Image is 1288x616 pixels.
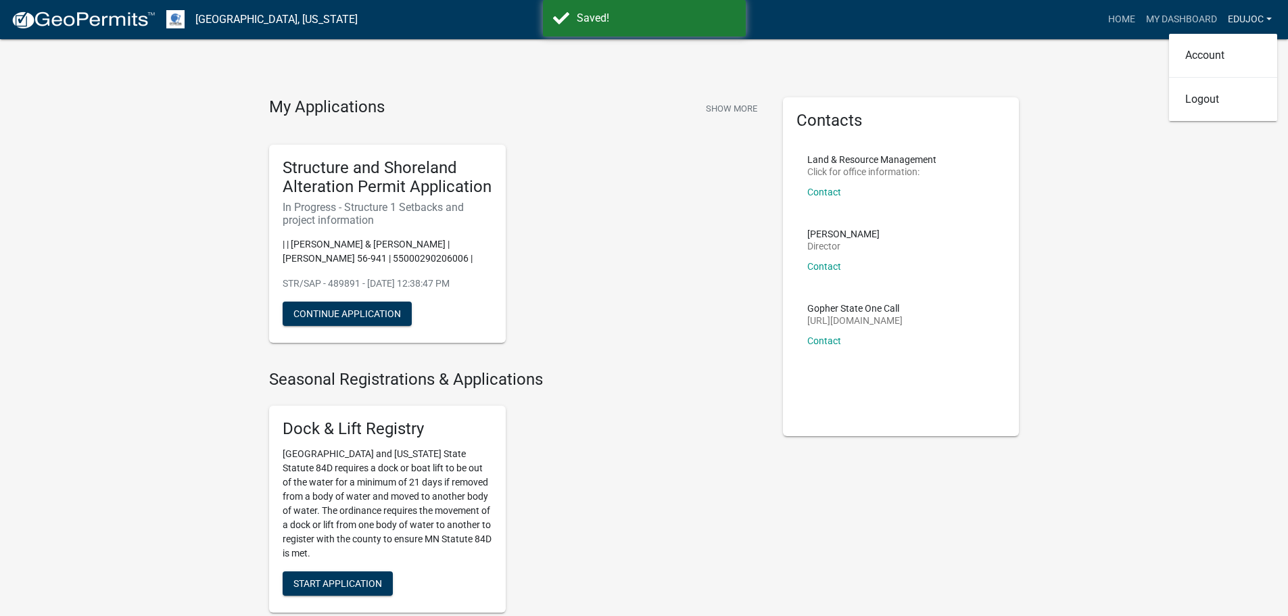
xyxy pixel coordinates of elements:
a: Home [1103,7,1141,32]
p: Click for office information: [807,167,936,176]
a: Logout [1169,83,1277,116]
h5: Contacts [796,111,1006,131]
a: Account [1169,39,1277,72]
h5: Structure and Shoreland Alteration Permit Application [283,158,492,197]
h5: Dock & Lift Registry [283,419,492,439]
p: [URL][DOMAIN_NAME] [807,316,903,325]
h6: In Progress - Structure 1 Setbacks and project information [283,201,492,227]
div: edujoc [1169,34,1277,121]
button: Show More [700,97,763,120]
img: Otter Tail County, Minnesota [166,10,185,28]
span: Start Application [293,578,382,589]
p: [PERSON_NAME] [807,229,880,239]
p: Director [807,241,880,251]
p: STR/SAP - 489891 - [DATE] 12:38:47 PM [283,277,492,291]
p: | | [PERSON_NAME] & [PERSON_NAME] | [PERSON_NAME] 56-941 | 55000290206006 | [283,237,492,266]
a: Contact [807,335,841,346]
a: My Dashboard [1141,7,1222,32]
p: Gopher State One Call [807,304,903,313]
button: Start Application [283,571,393,596]
h4: My Applications [269,97,385,118]
p: [GEOGRAPHIC_DATA] and [US_STATE] State Statute 84D requires a dock or boat lift to be out of the ... [283,447,492,561]
p: Land & Resource Management [807,155,936,164]
a: Contact [807,261,841,272]
div: Saved! [577,10,736,26]
a: Contact [807,187,841,197]
button: Continue Application [283,302,412,326]
h4: Seasonal Registrations & Applications [269,370,763,389]
a: edujoc [1222,7,1277,32]
a: [GEOGRAPHIC_DATA], [US_STATE] [195,8,358,31]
